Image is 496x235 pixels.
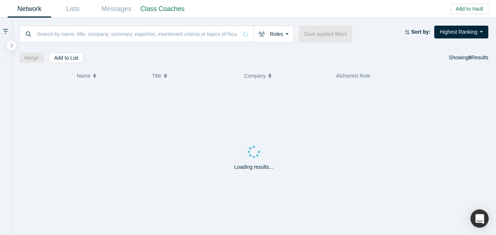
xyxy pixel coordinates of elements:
[77,68,144,83] button: Name
[299,26,352,42] button: Save applied filters
[434,26,488,38] button: Highest Ranking
[152,68,236,83] button: Title
[95,0,138,18] a: Messages
[138,0,187,18] a: Class Coaches
[411,29,431,35] strong: Sort by:
[51,0,95,18] a: Lists
[449,53,488,63] div: Showing
[19,53,44,63] button: Merge
[152,68,161,83] span: Title
[8,0,51,18] a: Network
[36,25,238,42] input: Search by name, title, company, summary, expertise, investment criteria or topics of focus
[49,53,83,63] button: Add to List
[244,68,266,83] span: Company
[234,163,273,171] p: Loading results...
[469,55,472,60] strong: 0
[469,55,488,60] span: Results
[336,73,370,79] span: Alchemist Role
[77,68,90,83] span: Name
[451,4,488,14] button: Add to Vault
[253,26,294,42] button: Roles
[244,68,328,83] button: Company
